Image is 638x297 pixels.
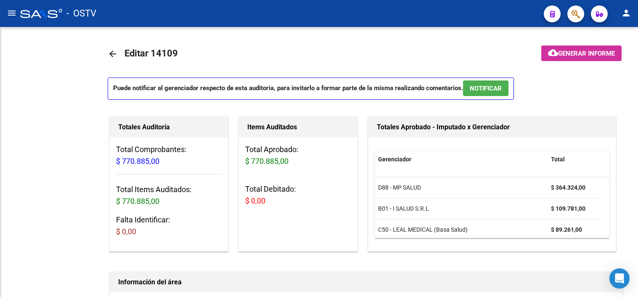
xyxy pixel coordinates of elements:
h3: Falta Identificar: [116,214,222,238]
mat-icon: cloud_download [548,48,558,58]
span: Gerenciador [378,156,411,163]
h3: Total Comprobantes: [116,144,222,167]
h1: Información del área [118,276,614,289]
span: $ 770.885,00 [116,197,159,206]
h3: Total Debitado: [245,183,351,207]
button: NOTIFICAR [463,80,508,96]
span: B01 - I SALUD S.R.L [378,205,429,212]
h1: Items Auditados [247,120,349,134]
mat-icon: arrow_back [108,49,118,59]
p: Puede notificar al gerenciador respecto de esta auditoria, para invitarlo a formar parte de la mi... [108,78,514,100]
span: Editar 14109 [124,48,178,59]
mat-icon: person [621,8,631,18]
span: $ 770.885,00 [245,157,289,166]
datatable-header-cell: Gerenciador [375,150,548,169]
h3: Total Aprobado: [245,144,351,167]
button: Generar informe [541,45,622,61]
strong: $ 109.781,00 [551,205,585,212]
span: NOTIFICAR [470,85,502,92]
span: C50 - LEAL MEDICAL (Basa Salud) [378,226,468,233]
h1: Totales Aprobado - Imputado x Gerenciador [377,120,608,134]
span: Generar informe [558,50,615,57]
mat-icon: menu [7,8,17,18]
span: $ 0,00 [245,196,265,205]
span: D88 - MP SALUD [378,184,421,191]
span: Total [551,156,565,163]
datatable-header-cell: Total [548,150,602,169]
strong: $ 364.324,00 [551,184,585,191]
span: $ 0,00 [116,227,136,236]
h3: Total Items Auditados: [116,184,222,207]
span: $ 770.885,00 [116,157,159,166]
strong: $ 89.261,00 [551,226,582,233]
span: - OSTV [66,4,96,23]
div: Open Intercom Messenger [609,268,630,289]
h1: Totales Auditoría [118,120,220,134]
